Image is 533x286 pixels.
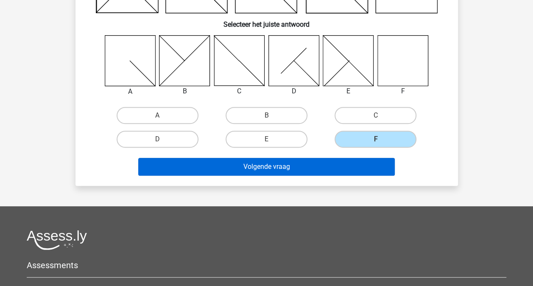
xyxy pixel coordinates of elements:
label: E [226,131,307,148]
h6: Selecteer het juiste antwoord [89,14,444,28]
label: D [117,131,198,148]
h5: Assessments [27,260,506,270]
div: E [316,86,380,96]
label: A [117,107,198,124]
div: A [98,87,162,97]
label: C [335,107,416,124]
button: Volgende vraag [138,158,395,176]
label: B [226,107,307,124]
img: Assessly logo [27,230,87,250]
div: D [262,86,326,96]
div: B [153,86,217,96]
div: F [371,86,435,96]
div: C [207,86,271,96]
label: F [335,131,416,148]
